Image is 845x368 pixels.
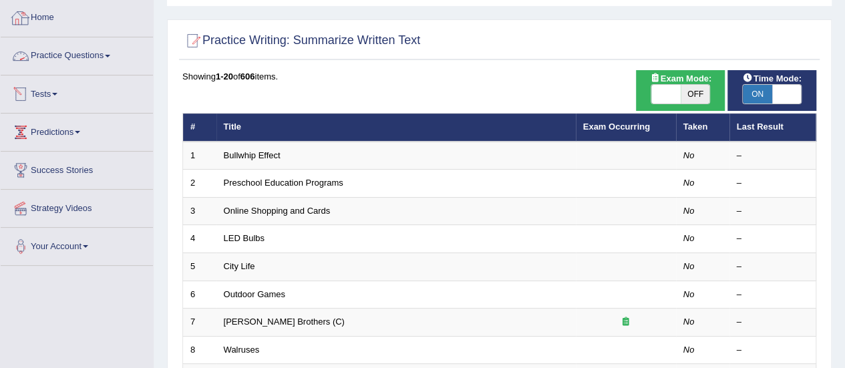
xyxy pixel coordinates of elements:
[683,150,695,160] em: No
[240,71,255,81] b: 606
[737,289,809,301] div: –
[224,289,286,299] a: Outdoor Games
[683,233,695,243] em: No
[743,85,772,104] span: ON
[182,70,816,83] div: Showing of items.
[183,225,216,253] td: 4
[1,228,153,261] a: Your Account
[683,345,695,355] em: No
[683,206,695,216] em: No
[224,233,265,243] a: LED Bulbs
[216,71,233,81] b: 1-20
[737,177,809,190] div: –
[224,261,255,271] a: City Life
[681,85,710,104] span: OFF
[737,316,809,329] div: –
[683,289,695,299] em: No
[183,253,216,281] td: 5
[216,114,576,142] th: Title
[1,37,153,71] a: Practice Questions
[1,152,153,185] a: Success Stories
[183,170,216,198] td: 2
[737,260,809,273] div: –
[182,31,420,51] h2: Practice Writing: Summarize Written Text
[729,114,816,142] th: Last Result
[1,114,153,147] a: Predictions
[645,71,717,85] span: Exam Mode:
[737,344,809,357] div: –
[1,190,153,223] a: Strategy Videos
[224,178,343,188] a: Preschool Education Programs
[636,70,725,111] div: Show exams occurring in exams
[183,336,216,364] td: 8
[183,114,216,142] th: #
[737,71,807,85] span: Time Mode:
[183,142,216,170] td: 1
[583,122,650,132] a: Exam Occurring
[683,261,695,271] em: No
[676,114,729,142] th: Taken
[737,232,809,245] div: –
[183,309,216,337] td: 7
[683,317,695,327] em: No
[224,317,345,327] a: [PERSON_NAME] Brothers (C)
[683,178,695,188] em: No
[737,205,809,218] div: –
[583,316,669,329] div: Exam occurring question
[183,197,216,225] td: 3
[224,345,260,355] a: Walruses
[224,206,331,216] a: Online Shopping and Cards
[224,150,281,160] a: Bullwhip Effect
[183,281,216,309] td: 6
[737,150,809,162] div: –
[1,75,153,109] a: Tests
